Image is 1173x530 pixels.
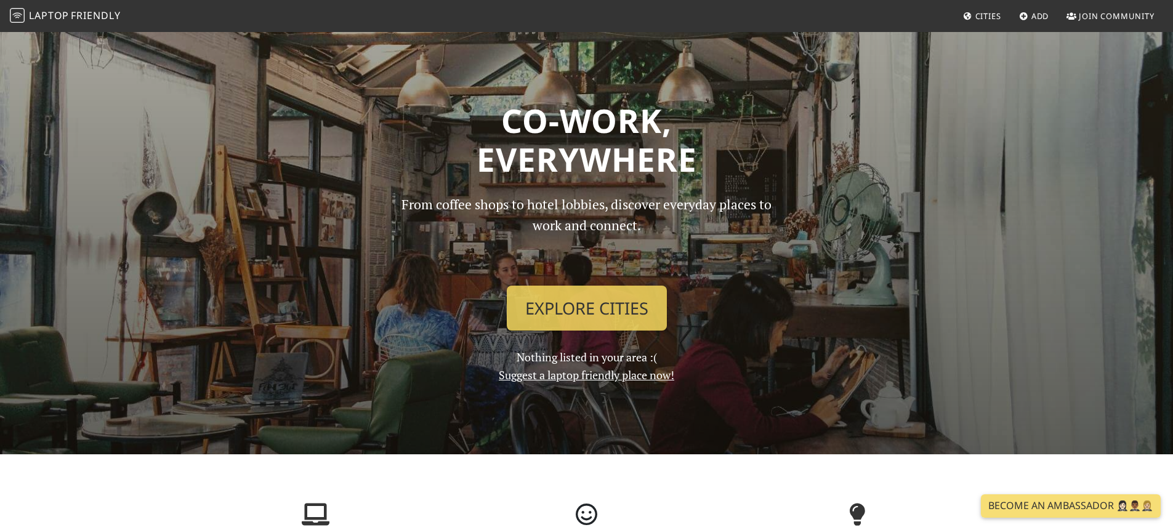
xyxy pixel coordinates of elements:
a: Suggest a laptop friendly place now! [499,367,674,382]
span: Laptop [29,9,69,22]
span: Add [1031,10,1049,22]
div: Nothing listed in your area :( [384,194,790,384]
span: Friendly [71,9,120,22]
a: Join Community [1062,5,1159,27]
span: Cities [975,10,1001,22]
span: Join Community [1079,10,1155,22]
h1: Co-work, Everywhere [188,101,986,179]
a: Explore Cities [507,286,667,331]
a: Add [1014,5,1054,27]
p: From coffee shops to hotel lobbies, discover everyday places to work and connect. [391,194,783,276]
a: Cities [958,5,1006,27]
img: LaptopFriendly [10,8,25,23]
a: LaptopFriendly LaptopFriendly [10,6,121,27]
a: Become an Ambassador 🤵🏻‍♀️🤵🏾‍♂️🤵🏼‍♀️ [981,494,1161,518]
